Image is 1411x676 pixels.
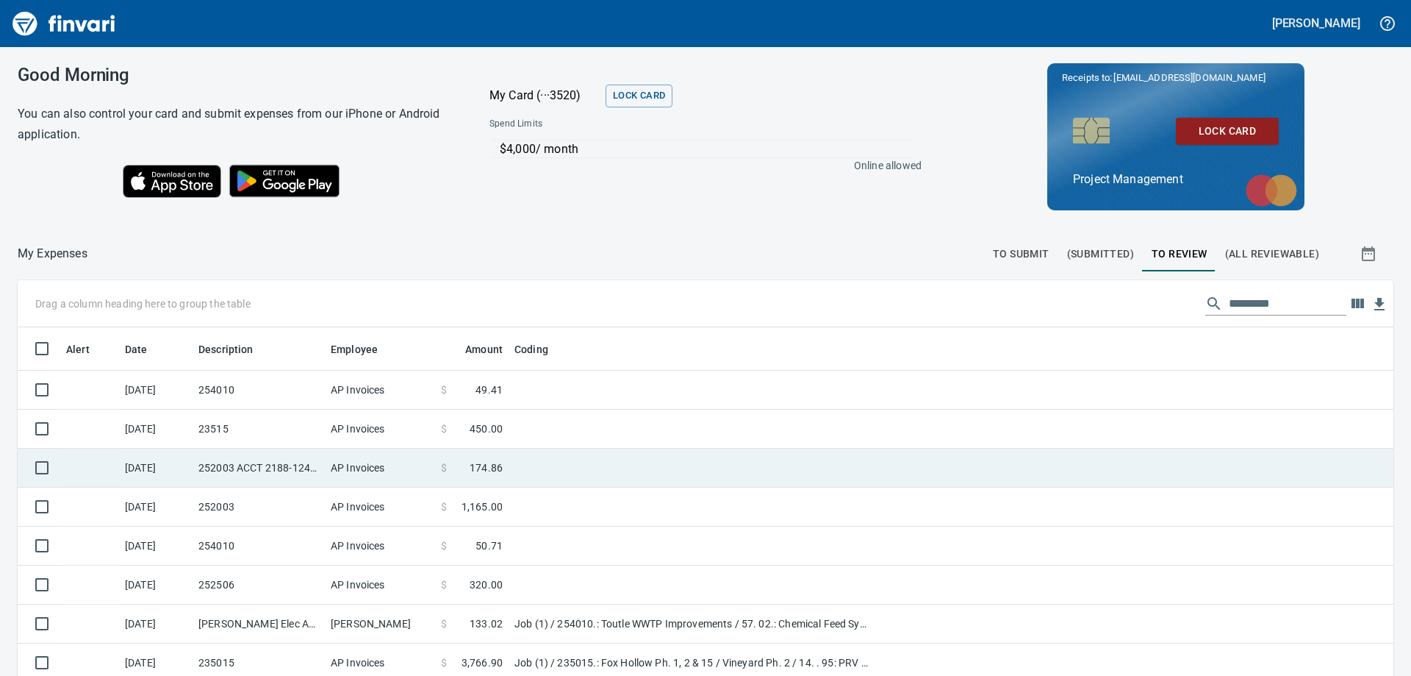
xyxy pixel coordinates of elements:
span: Coding [514,341,548,358]
td: 252506 [193,566,325,605]
td: 254010 [193,371,325,410]
span: (Submitted) [1067,245,1134,263]
td: [DATE] [119,527,193,566]
span: $ [441,577,447,592]
span: [EMAIL_ADDRESS][DOMAIN_NAME] [1112,71,1266,85]
p: My Expenses [18,245,87,263]
span: Amount [446,341,503,358]
td: [DATE] [119,605,193,644]
span: Coding [514,341,567,358]
td: AP Invoices [325,527,435,566]
p: Drag a column heading here to group the table [35,296,251,311]
span: Lock Card [1188,122,1267,140]
span: Lock Card [613,88,665,104]
td: 254010 [193,527,325,566]
span: 320.00 [470,577,503,592]
td: [DATE] [119,449,193,488]
span: $ [441,499,447,514]
td: [PERSON_NAME] Elec And Plumb [GEOGRAPHIC_DATA] [GEOGRAPHIC_DATA] [193,605,325,644]
span: 174.86 [470,460,503,475]
span: 50.71 [475,538,503,553]
span: $ [441,421,447,436]
td: [DATE] [119,410,193,449]
span: $ [441,538,447,553]
span: $ [441,655,447,670]
h6: You can also control your card and submit expenses from our iPhone or Android application. [18,104,453,145]
img: Download on the App Store [123,165,221,198]
span: Date [125,341,148,358]
span: Spend Limits [489,117,730,132]
td: AP Invoices [325,488,435,527]
span: To Review [1152,245,1207,263]
span: 49.41 [475,383,503,397]
span: $ [441,616,447,631]
nav: breadcrumb [18,245,87,263]
span: Alert [66,341,109,358]
p: Online allowed [478,158,922,173]
td: 23515 [193,410,325,449]
span: 450.00 [470,421,503,436]
span: Employee [331,341,397,358]
p: Project Management [1073,171,1279,188]
td: [DATE] [119,371,193,410]
h3: Good Morning [18,65,453,85]
button: [PERSON_NAME] [1268,12,1364,35]
td: AP Invoices [325,371,435,410]
p: My Card (···3520) [489,87,600,104]
td: 252003 ACCT 2188-1242268 [193,449,325,488]
span: (All Reviewable) [1225,245,1319,263]
button: Show transactions within a particular date range [1346,236,1393,271]
td: [DATE] [119,566,193,605]
span: Description [198,341,273,358]
td: Job (1) / 254010.: Toutle WWTP Improvements / 57. 02.: Chemical Feed System / 5: Other [509,605,876,644]
button: Lock Card [606,85,672,107]
td: AP Invoices [325,449,435,488]
td: [PERSON_NAME] [325,605,435,644]
span: 3,766.90 [462,655,503,670]
span: 133.02 [470,616,503,631]
span: To Submit [993,245,1049,263]
button: Lock Card [1176,118,1279,145]
img: Finvari [9,6,119,41]
span: Alert [66,341,90,358]
span: $ [441,460,447,475]
td: AP Invoices [325,410,435,449]
td: AP Invoices [325,566,435,605]
span: 1,165.00 [462,499,503,514]
span: Amount [465,341,503,358]
img: mastercard.svg [1238,167,1304,214]
td: 252003 [193,488,325,527]
span: Employee [331,341,378,358]
button: Choose columns to display [1346,293,1368,315]
button: Download table [1368,293,1390,316]
span: $ [441,383,447,397]
h5: [PERSON_NAME] [1272,15,1360,31]
p: $4,000 / month [500,140,914,158]
td: [DATE] [119,488,193,527]
p: Receipts to: [1062,71,1290,85]
span: Description [198,341,254,358]
img: Get it on Google Play [221,157,348,205]
span: Date [125,341,167,358]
